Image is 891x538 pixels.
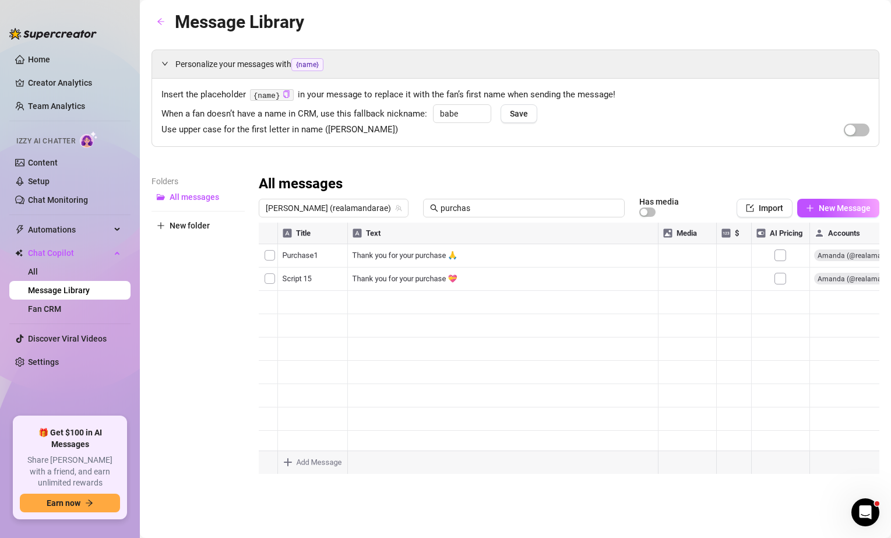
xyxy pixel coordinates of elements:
span: thunderbolt [15,225,24,234]
span: team [395,205,402,212]
span: Amanda (realamandarae) [266,199,402,217]
span: Share [PERSON_NAME] with a friend, and earn unlimited rewards [20,455,120,489]
span: Import [759,203,783,213]
article: Message Library [175,8,304,36]
a: Setup [28,177,50,186]
span: expanded [161,60,168,67]
article: Has media [639,198,679,205]
span: Insert the placeholder in your message to replace it with the fan’s first name when sending the m... [161,88,869,102]
span: {name} [291,58,323,71]
button: Earn nowarrow-right [20,494,120,512]
a: Fan CRM [28,304,61,314]
span: arrow-left [157,17,165,26]
span: Earn now [47,498,80,508]
a: Team Analytics [28,101,85,111]
span: 🎁 Get $100 in AI Messages [20,427,120,450]
span: Izzy AI Chatter [16,136,75,147]
div: Personalize your messages with{name} [152,50,879,78]
a: Chat Monitoring [28,195,88,205]
span: Save [510,109,528,118]
button: New folder [152,216,245,235]
a: Creator Analytics [28,73,121,92]
img: Chat Copilot [15,249,23,257]
span: plus [806,204,814,212]
a: Discover Viral Videos [28,334,107,343]
img: logo-BBDzfeDw.svg [9,28,97,40]
span: folder-open [157,193,165,201]
span: plus [157,221,165,230]
img: AI Chatter [80,131,98,148]
span: import [746,204,754,212]
span: New folder [170,221,210,230]
a: All [28,267,38,276]
code: {name} [250,89,294,101]
span: search [430,204,438,212]
span: Automations [28,220,111,239]
a: Home [28,55,50,64]
span: Chat Copilot [28,244,111,262]
button: Click to Copy [283,90,290,99]
button: Import [737,199,793,217]
button: New Message [797,199,879,217]
a: Content [28,158,58,167]
span: Use upper case for the first letter in name ([PERSON_NAME]) [161,123,398,137]
span: arrow-right [85,499,93,507]
iframe: Intercom live chat [851,498,879,526]
article: Folders [152,175,245,188]
h3: All messages [259,175,343,194]
button: All messages [152,188,245,206]
button: Save [501,104,537,123]
a: Message Library [28,286,90,295]
span: copy [283,90,290,98]
span: New Message [819,203,871,213]
span: All messages [170,192,219,202]
span: Personalize your messages with [175,58,869,71]
span: When a fan doesn’t have a name in CRM, use this fallback nickname: [161,107,427,121]
input: Search messages [441,202,618,215]
a: Settings [28,357,59,367]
